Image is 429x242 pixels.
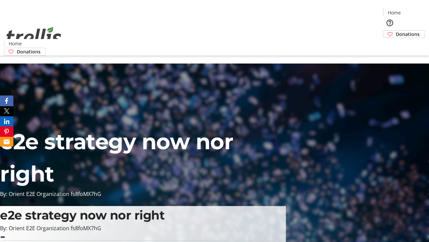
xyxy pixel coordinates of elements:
[383,16,396,30] button: Help
[383,9,405,16] a: Home
[383,30,425,38] a: Donations
[4,19,64,53] img: Orient E2E Organization fs8foMX7hG's Logo
[9,40,22,47] span: Home
[396,31,420,38] span: Donations
[383,38,396,51] button: Cart
[4,40,26,47] a: Home
[17,48,41,55] span: Donations
[4,48,46,55] a: Donations
[388,9,401,16] span: Home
